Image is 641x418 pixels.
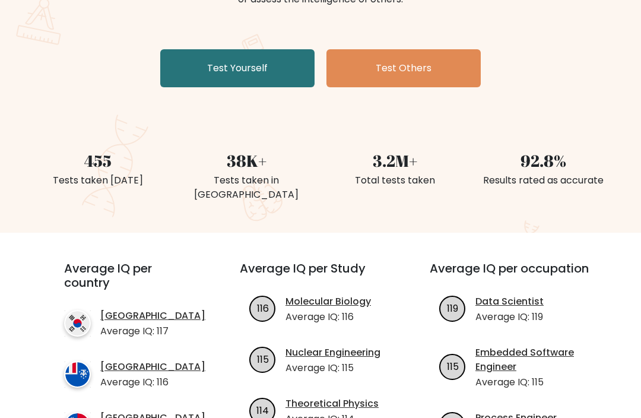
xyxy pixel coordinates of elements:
text: 114 [256,404,269,418]
div: Tests taken [DATE] [31,174,165,188]
text: 115 [446,360,458,374]
a: [GEOGRAPHIC_DATA] [100,309,205,324]
h3: Average IQ per country [64,262,197,305]
a: Data Scientist [475,295,544,309]
img: country [64,311,91,337]
p: Average IQ: 115 [475,376,591,390]
div: 455 [31,150,165,174]
text: 115 [256,353,268,367]
h3: Average IQ per Study [240,262,401,290]
a: Embedded Software Engineer [475,346,591,375]
a: Nuclear Engineering [285,346,380,360]
div: 3.2M+ [328,150,462,174]
p: Average IQ: 119 [475,311,544,325]
a: Test Yourself [160,50,315,88]
div: 38K+ [179,150,313,174]
div: Tests taken in [GEOGRAPHIC_DATA] [179,174,313,202]
div: Total tests taken [328,174,462,188]
text: 116 [256,302,268,316]
div: 92.8% [476,150,610,174]
img: country [64,362,91,388]
a: Theoretical Physics [285,397,379,411]
a: Test Others [326,50,481,88]
p: Average IQ: 116 [100,376,205,390]
a: [GEOGRAPHIC_DATA] [100,360,205,375]
p: Average IQ: 116 [285,311,371,325]
p: Average IQ: 117 [100,325,205,339]
div: Results rated as accurate [476,174,610,188]
h3: Average IQ per occupation [430,262,591,290]
text: 119 [447,302,458,316]
p: Average IQ: 115 [285,362,380,376]
a: Molecular Biology [285,295,371,309]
